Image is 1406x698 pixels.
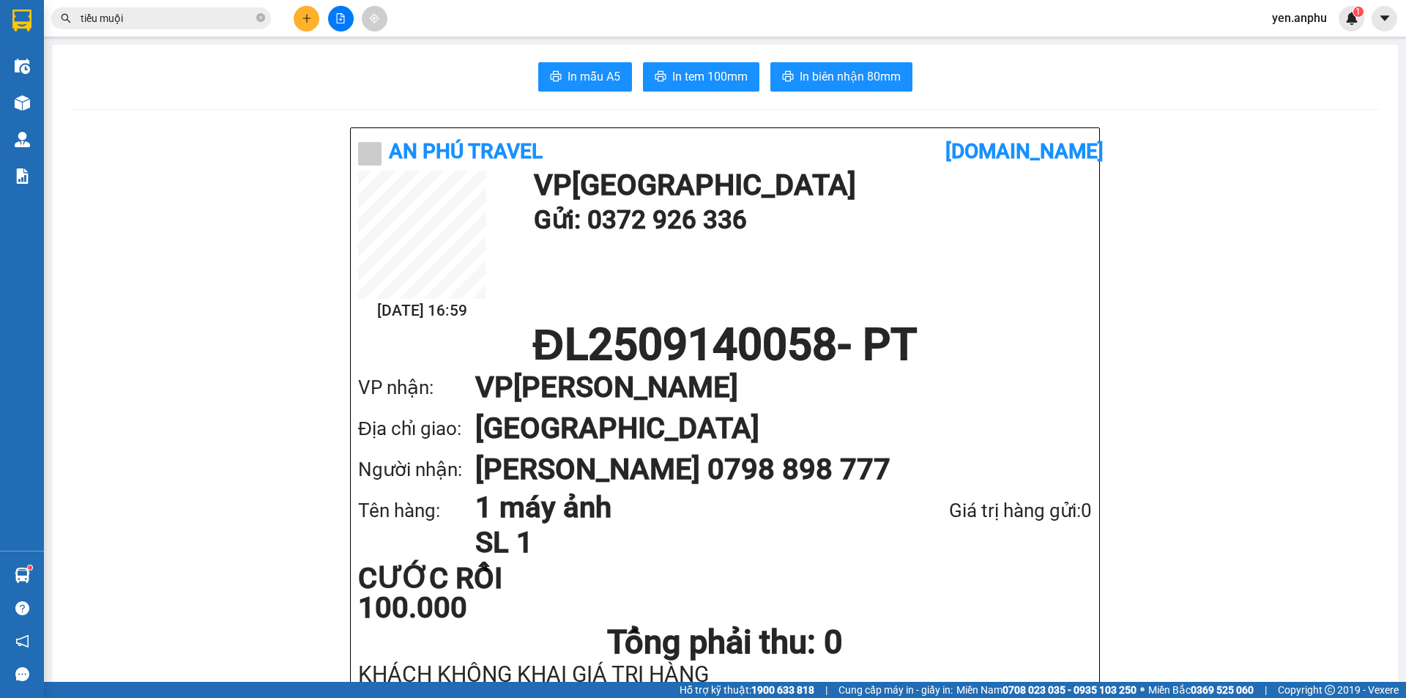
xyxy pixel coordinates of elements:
[1372,6,1397,31] button: caret-down
[256,13,265,22] span: close-circle
[825,682,827,698] span: |
[475,449,1063,490] h1: [PERSON_NAME] 0798 898 777
[1140,687,1145,693] span: ⚪️
[534,200,1085,240] h1: Gửi: 0372 926 336
[1148,682,1254,698] span: Miền Bắc
[328,6,354,31] button: file-add
[1355,7,1361,17] span: 1
[358,323,1092,367] h1: ĐL2509140058 - PT
[475,525,871,560] h1: SL 1
[1345,12,1358,25] img: icon-new-feature
[1325,685,1335,695] span: copyright
[1378,12,1391,25] span: caret-down
[369,13,379,23] span: aim
[1353,7,1364,17] sup: 1
[568,67,620,86] span: In mẫu A5
[15,634,29,648] span: notification
[550,70,562,84] span: printer
[956,682,1137,698] span: Miền Nam
[358,455,475,485] div: Người nhận:
[15,168,30,184] img: solution-icon
[81,10,253,26] input: Tìm tên, số ĐT hoặc mã đơn
[362,6,387,31] button: aim
[643,62,759,92] button: printerIn tem 100mm
[294,6,319,31] button: plus
[945,139,1104,163] b: [DOMAIN_NAME]
[15,601,29,615] span: question-circle
[1260,9,1339,27] span: yen.anphu
[12,10,31,31] img: logo-vxr
[782,70,794,84] span: printer
[389,139,543,163] b: An Phú Travel
[358,564,600,623] div: CƯỚC RỒI 100.000
[15,568,30,583] img: warehouse-icon
[871,496,1092,526] div: Giá trị hàng gửi: 0
[61,13,71,23] span: search
[538,62,632,92] button: printerIn mẫu A5
[15,95,30,111] img: warehouse-icon
[672,67,748,86] span: In tem 100mm
[358,299,486,323] h2: [DATE] 16:59
[475,367,1063,408] h1: VP [PERSON_NAME]
[655,70,666,84] span: printer
[680,682,814,698] span: Hỗ trợ kỹ thuật:
[358,623,1092,662] h1: Tổng phải thu: 0
[475,490,871,525] h1: 1 máy ảnh
[1191,684,1254,696] strong: 0369 525 060
[358,496,475,526] div: Tên hàng:
[15,59,30,74] img: warehouse-icon
[15,667,29,681] span: message
[475,408,1063,449] h1: [GEOGRAPHIC_DATA]
[358,662,1092,686] div: KHÁCH KHÔNG KHAI GIÁ TRỊ HÀNG
[1265,682,1267,698] span: |
[335,13,346,23] span: file-add
[800,67,901,86] span: In biên nhận 80mm
[28,565,32,570] sup: 1
[534,171,1085,200] h1: VP [GEOGRAPHIC_DATA]
[770,62,912,92] button: printerIn biên nhận 80mm
[838,682,953,698] span: Cung cấp máy in - giấy in:
[256,12,265,26] span: close-circle
[15,132,30,147] img: warehouse-icon
[751,684,814,696] strong: 1900 633 818
[302,13,312,23] span: plus
[1003,684,1137,696] strong: 0708 023 035 - 0935 103 250
[358,414,475,444] div: Địa chỉ giao:
[358,373,475,403] div: VP nhận:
